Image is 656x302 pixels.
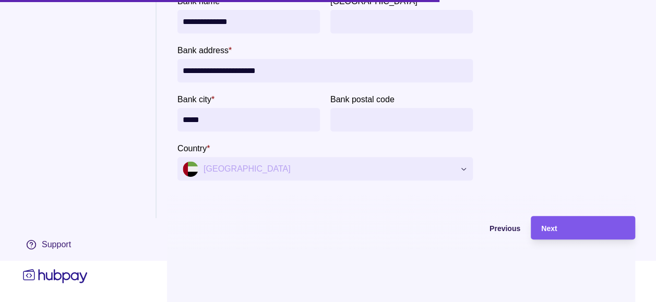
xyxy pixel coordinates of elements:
input: Bank postal code [336,108,468,131]
label: Bank postal code [330,93,395,105]
button: Previous [416,216,520,239]
p: Bank address [177,46,229,55]
input: Bank province [336,10,468,33]
label: Bank address [177,44,232,56]
input: Bank city [183,108,315,131]
div: Support [42,239,71,250]
button: Next [531,216,635,239]
input: bankName [183,10,315,33]
a: Support [21,234,90,256]
p: Bank city [177,95,211,104]
p: Bank postal code [330,95,395,104]
span: Next [541,224,557,233]
label: Bank city [177,93,214,105]
span: Previous [490,224,520,233]
label: Country [177,142,210,154]
input: Bank address [183,59,468,82]
p: Country [177,144,207,153]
